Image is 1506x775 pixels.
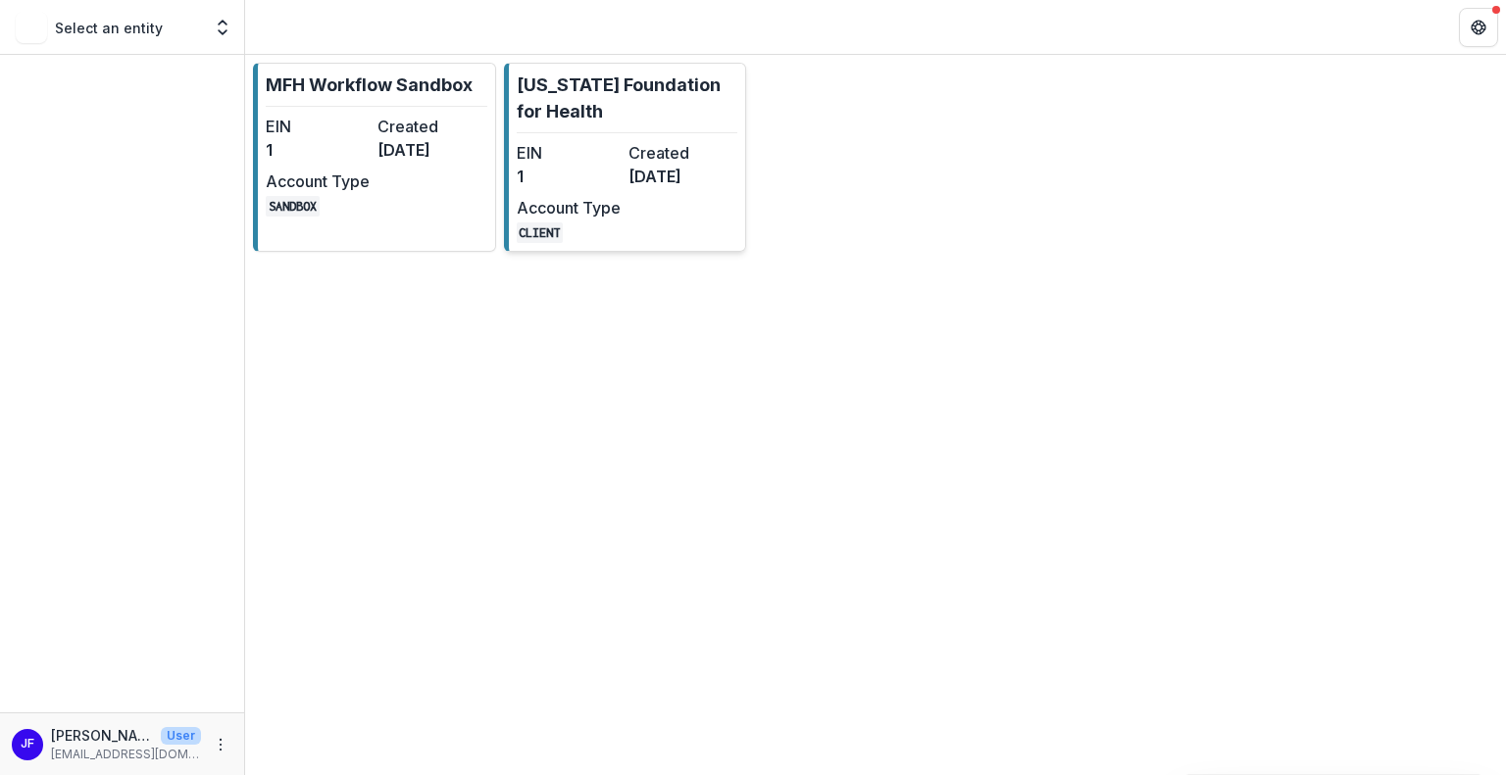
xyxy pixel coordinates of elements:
[209,733,232,756] button: More
[517,141,621,165] dt: EIN
[517,165,621,188] dd: 1
[209,8,236,47] button: Open entity switcher
[266,170,370,193] dt: Account Type
[628,165,732,188] dd: [DATE]
[266,138,370,162] dd: 1
[628,141,732,165] dt: Created
[161,727,201,745] p: User
[517,72,738,124] p: [US_STATE] Foundation for Health
[517,196,621,219] dt: Account Type
[1459,8,1498,47] button: Get Help
[377,138,481,162] dd: [DATE]
[21,738,34,751] div: Jean Freeman-Crawford
[504,63,747,252] a: [US_STATE] Foundation for HealthEIN1Created[DATE]Account TypeCLIENT
[253,63,496,252] a: MFH Workflow SandboxEIN1Created[DATE]Account TypeSANDBOX
[377,115,481,138] dt: Created
[266,115,370,138] dt: EIN
[55,18,163,38] p: Select an entity
[51,746,201,763] p: [EMAIL_ADDRESS][DOMAIN_NAME]
[266,196,320,217] code: SANDBOX
[51,725,153,746] p: [PERSON_NAME]
[266,72,473,98] p: MFH Workflow Sandbox
[517,222,564,243] code: CLIENT
[16,12,47,43] img: Select an entity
